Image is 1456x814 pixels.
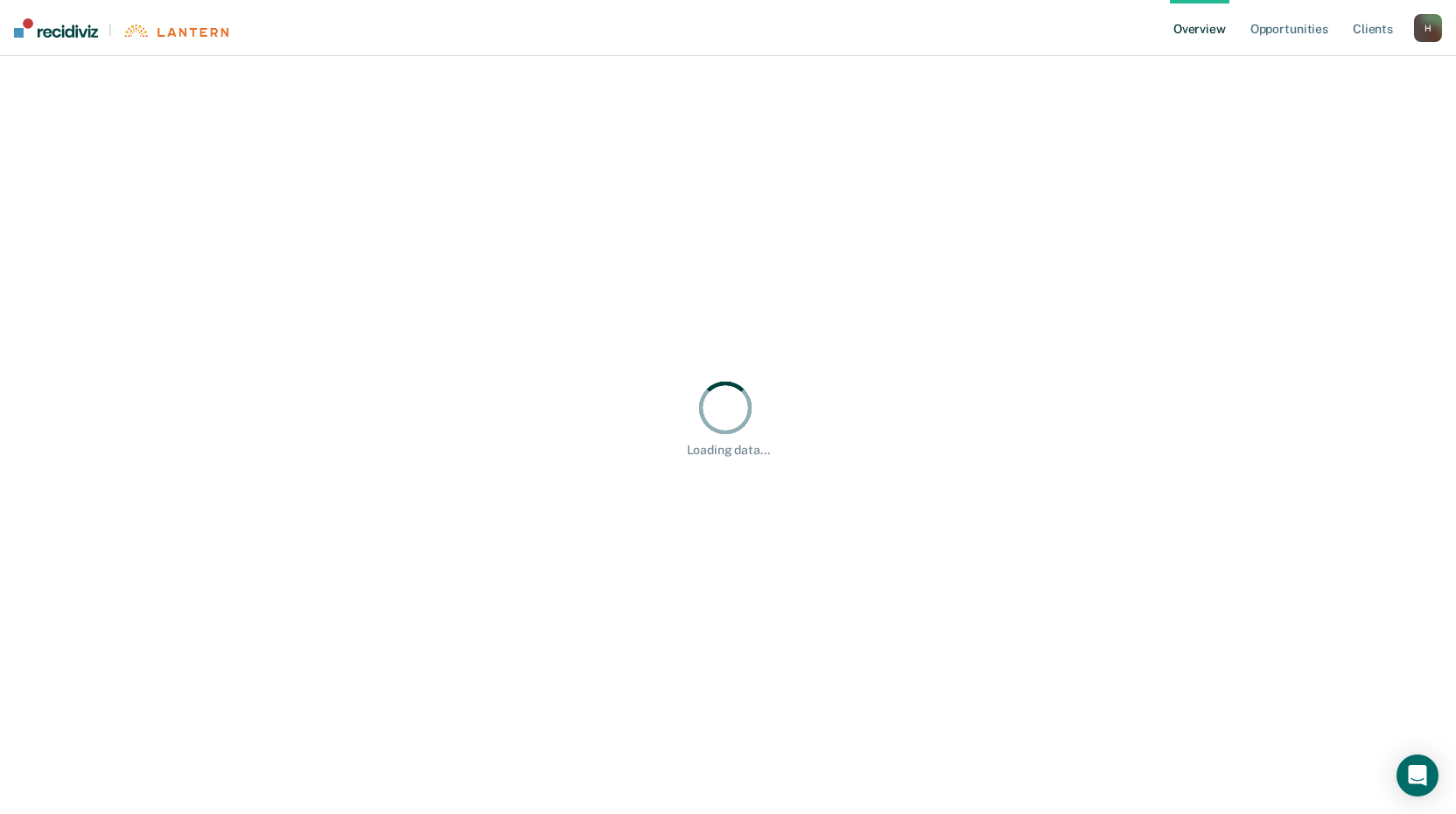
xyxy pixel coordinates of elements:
span: | [98,23,122,38]
img: Lantern [122,25,228,38]
button: H [1414,14,1442,42]
a: | [14,18,228,38]
img: Recidiviz [14,18,98,38]
div: Open Intercom Messenger [1396,754,1438,796]
div: Loading data... [687,443,770,458]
